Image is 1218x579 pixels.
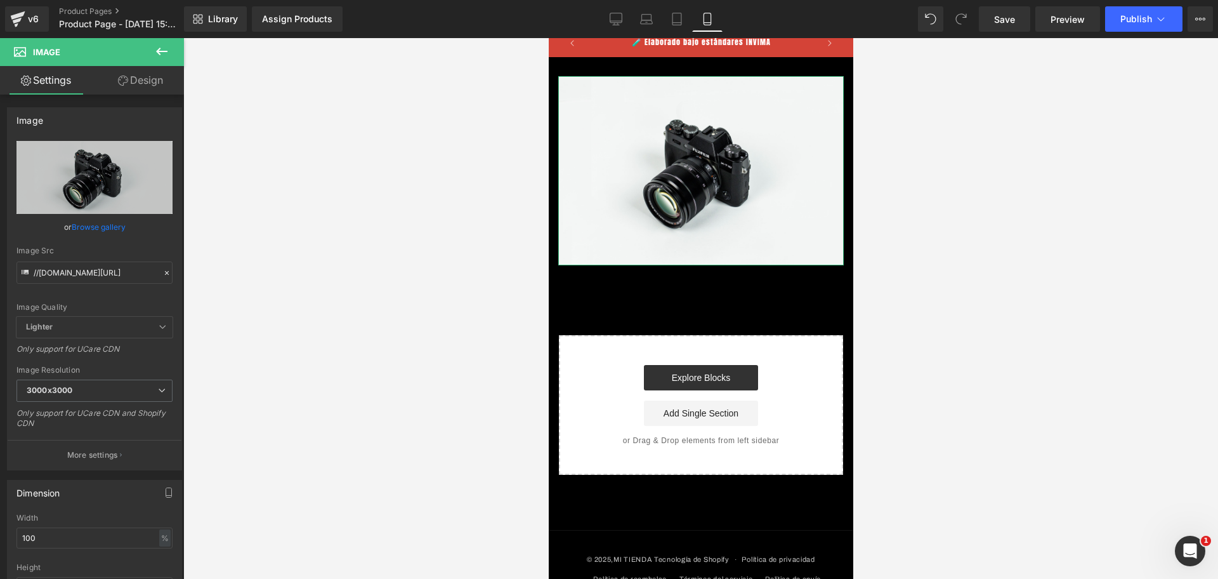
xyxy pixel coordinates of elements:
span: 1 [1201,536,1211,546]
a: Explore Blocks [95,327,209,352]
small: © 2025, [38,517,103,525]
a: Preview [1035,6,1100,32]
b: Lighter [26,322,53,331]
div: Image [16,108,43,126]
button: More [1188,6,1213,32]
iframe: Intercom live chat [1175,536,1205,566]
a: Laptop [631,6,662,32]
a: MI TIENDA [65,517,103,525]
button: Publish [1105,6,1182,32]
a: v6 [5,6,49,32]
button: Redo [948,6,974,32]
a: New Library [184,6,247,32]
input: auto [16,528,173,549]
div: Width [16,514,173,522]
input: Link [16,262,173,284]
a: Política de privacidad [193,512,266,531]
span: Publish [1120,14,1152,24]
a: Browse gallery [72,216,126,238]
span: Image [33,47,60,57]
div: Image Quality [16,303,173,312]
span: Save [994,13,1015,26]
button: Undo [918,6,943,32]
a: Tablet [662,6,692,32]
a: Política de envío [216,531,272,551]
a: Política de reembolso [44,531,118,551]
div: Height [16,563,173,572]
div: % [159,529,171,547]
div: Assign Products [262,14,332,24]
b: 3000x3000 [27,385,72,395]
span: Preview [1051,13,1085,26]
a: Mobile [692,6,723,32]
a: Desktop [601,6,631,32]
div: or [16,220,173,234]
p: or Drag & Drop elements from left sidebar [30,398,274,407]
a: Términos del servicio [131,531,204,551]
span: Product Page - [DATE] 15:38:17 [59,19,181,29]
div: Only support for UCare CDN [16,344,173,363]
div: v6 [25,11,41,27]
a: Tecnología de Shopify [105,517,181,525]
div: Image Src [16,246,173,255]
p: More settings [67,449,118,461]
div: Dimension [16,481,60,498]
a: Design [95,66,187,95]
span: Library [208,13,238,25]
div: Image Resolution [16,366,173,375]
a: Product Pages [59,6,205,17]
a: Add Single Section [95,363,209,388]
div: Only support for UCare CDN and Shopify CDN [16,408,173,437]
button: More settings [8,440,181,470]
